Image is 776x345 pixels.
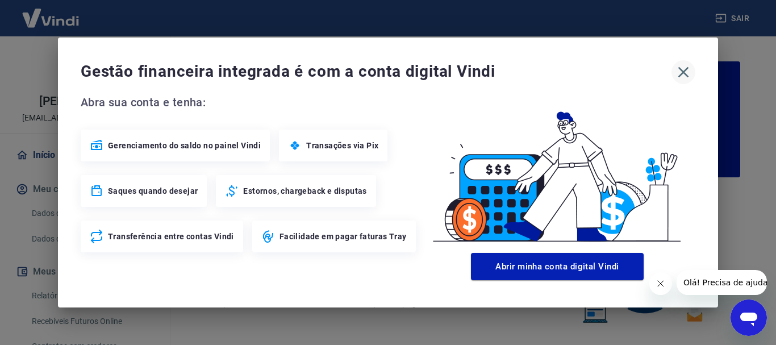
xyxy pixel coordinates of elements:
[108,231,234,242] span: Transferência entre contas Vindi
[649,272,672,295] iframe: Fechar mensagem
[108,140,261,151] span: Gerenciamento do saldo no painel Vindi
[108,185,198,197] span: Saques quando desejar
[7,8,95,17] span: Olá! Precisa de ajuda?
[731,300,767,336] iframe: Botão para abrir a janela de mensagens
[419,93,695,248] img: Good Billing
[677,270,767,295] iframe: Mensagem da empresa
[306,140,378,151] span: Transações via Pix
[279,231,407,242] span: Facilidade em pagar faturas Tray
[243,185,366,197] span: Estornos, chargeback e disputas
[471,253,644,280] button: Abrir minha conta digital Vindi
[81,93,419,111] span: Abra sua conta e tenha:
[81,60,671,83] span: Gestão financeira integrada é com a conta digital Vindi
